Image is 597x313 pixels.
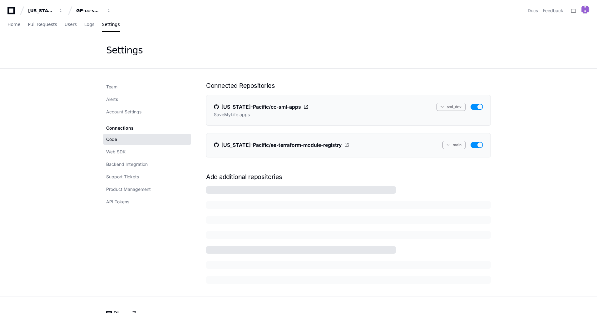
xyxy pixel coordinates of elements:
button: main [442,141,466,149]
span: [US_STATE]-Pacific/cc-sml-apps [221,103,301,111]
span: Account Settings [106,109,141,115]
div: Settings [106,45,143,56]
span: Settings [102,22,120,26]
a: API Tokens [103,196,191,207]
span: API Tokens [106,199,129,205]
a: Alerts [103,94,191,105]
a: Account Settings [103,106,191,117]
span: Alerts [106,96,118,102]
a: Web SDK [103,146,191,157]
button: [US_STATE] Pacific [26,5,66,16]
p: SaveMyLife apps [214,112,250,118]
a: Users [65,17,77,32]
div: [US_STATE] Pacific [28,7,55,14]
h1: Connected Repositories [206,81,491,90]
span: Web SDK [106,149,126,155]
a: Settings [102,17,120,32]
a: Backend Integration [103,159,191,170]
a: [US_STATE]-Pacific/cc-sml-apps [214,103,308,111]
span: Logs [84,22,94,26]
button: sml_dev [437,103,466,111]
img: 170011955 [581,5,590,14]
h1: Add additional repositories [206,172,491,181]
a: Team [103,81,191,92]
a: [US_STATE]-Pacific/ee-terraform-module-registry [214,141,349,149]
span: Home [7,22,20,26]
span: Users [65,22,77,26]
a: Home [7,17,20,32]
a: Code [103,134,191,145]
a: Product Management [103,184,191,195]
a: Support Tickets [103,171,191,182]
button: GP-cc-sml-apps [74,5,114,16]
span: Code [106,136,117,142]
span: Support Tickets [106,174,139,180]
div: GP-cc-sml-apps [76,7,103,14]
span: Team [106,84,117,90]
a: Pull Requests [28,17,57,32]
a: Logs [84,17,94,32]
span: [US_STATE]-Pacific/ee-terraform-module-registry [221,141,342,149]
span: Product Management [106,186,151,192]
span: Pull Requests [28,22,57,26]
button: Feedback [543,7,563,14]
a: Docs [528,7,538,14]
span: Backend Integration [106,161,148,167]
